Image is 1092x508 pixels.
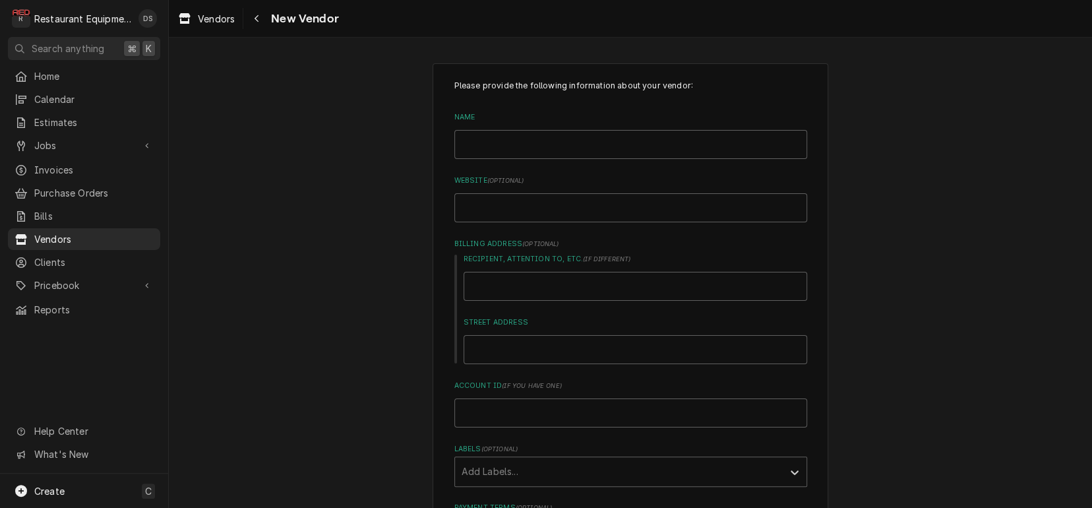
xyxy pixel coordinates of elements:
[8,251,160,273] a: Clients
[454,444,807,487] div: Labels
[34,115,154,129] span: Estimates
[487,177,524,184] span: ( optional )
[34,278,134,292] span: Pricebook
[198,12,235,26] span: Vendors
[34,424,152,438] span: Help Center
[34,92,154,106] span: Calendar
[34,12,131,26] div: Restaurant Equipment Diagnostics
[454,239,807,249] label: Billing Address
[246,8,267,29] button: Navigate back
[454,381,807,391] label: Account ID
[8,420,160,442] a: Go to Help Center
[8,228,160,250] a: Vendors
[8,111,160,133] a: Estimates
[454,381,807,428] div: Account ID
[34,186,154,200] span: Purchase Orders
[481,445,518,453] span: ( optional )
[464,317,807,328] label: Street Address
[8,159,160,181] a: Invoices
[34,255,154,269] span: Clients
[8,299,160,321] a: Reports
[454,80,807,92] p: Please provide the following information about your vendor:
[464,317,807,364] div: Street Address
[138,9,157,28] div: DS
[8,182,160,204] a: Purchase Orders
[34,163,154,177] span: Invoices
[34,69,154,83] span: Home
[454,112,807,159] div: Name
[8,443,160,465] a: Go to What's New
[34,139,134,152] span: Jobs
[34,209,154,223] span: Bills
[146,42,152,55] span: K
[464,254,807,265] label: Recipient, Attention To, etc.
[138,9,157,28] div: Derek Stewart's Avatar
[454,175,807,222] div: Website
[12,9,30,28] div: Restaurant Equipment Diagnostics's Avatar
[34,232,154,246] span: Vendors
[173,8,240,30] a: Vendors
[522,240,559,247] span: ( optional )
[8,88,160,110] a: Calendar
[8,205,160,227] a: Bills
[454,112,807,123] label: Name
[34,486,65,497] span: Create
[8,135,160,156] a: Go to Jobs
[454,239,807,364] div: Billing Address
[454,175,807,186] label: Website
[583,255,630,263] span: ( if different )
[502,382,562,389] span: ( if you have one )
[34,447,152,461] span: What's New
[267,10,339,28] span: New Vendor
[12,9,30,28] div: R
[454,444,807,455] label: Labels
[8,37,160,60] button: Search anything⌘K
[32,42,104,55] span: Search anything
[8,65,160,87] a: Home
[464,254,807,301] div: Recipient, Attention To, etc.
[8,274,160,296] a: Go to Pricebook
[145,484,152,498] span: C
[34,303,154,317] span: Reports
[127,42,136,55] span: ⌘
